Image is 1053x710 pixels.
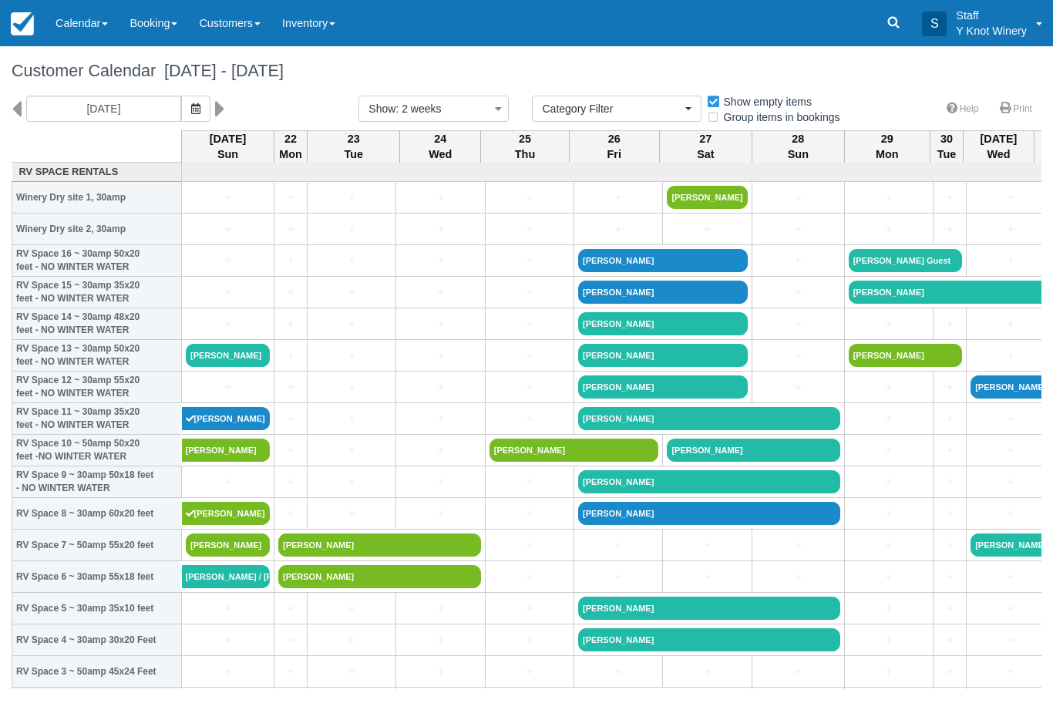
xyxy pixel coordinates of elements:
a: + [489,348,570,364]
a: + [186,221,270,237]
a: + [578,537,658,554]
a: + [849,442,929,459]
a: [PERSON_NAME] [186,344,270,367]
a: [PERSON_NAME] [667,439,839,462]
a: + [937,411,962,427]
a: [PERSON_NAME] [182,407,271,430]
th: RV Space 13 ~ 30amp 50x20 feet - NO WINTER WATER [12,340,182,372]
a: Help [937,98,988,120]
a: + [186,316,270,332]
a: + [489,632,570,648]
a: + [311,664,392,680]
a: + [849,632,929,648]
a: + [186,601,270,617]
th: RV Space 16 ~ 30amp 50x20 feet - NO WINTER WATER [12,245,182,277]
a: + [971,348,1051,364]
a: + [311,474,392,490]
a: + [971,506,1051,522]
a: + [278,190,303,206]
a: + [971,411,1051,427]
h1: Customer Calendar [12,62,1041,80]
th: RV Space 8 ~ 30amp 60x20 feet [12,498,182,530]
th: 29 Mon [844,130,930,163]
a: + [937,569,962,585]
a: + [578,664,658,680]
a: + [578,221,658,237]
a: [PERSON_NAME] [578,502,840,525]
a: + [311,190,392,206]
a: + [400,221,480,237]
a: + [489,316,570,332]
a: + [489,284,570,301]
a: + [311,506,392,522]
p: Staff [956,8,1027,23]
a: + [400,474,480,490]
a: + [971,632,1051,648]
a: + [311,221,392,237]
a: + [278,316,303,332]
a: + [667,221,747,237]
th: [DATE] Wed [964,130,1034,163]
a: [PERSON_NAME] [578,312,748,335]
a: + [971,221,1051,237]
a: + [400,253,480,269]
a: [PERSON_NAME] [186,533,270,557]
a: + [756,284,840,301]
a: + [937,506,962,522]
a: [PERSON_NAME] [578,344,748,367]
a: + [937,537,962,554]
a: + [667,569,747,585]
a: + [756,316,840,332]
a: + [400,190,480,206]
a: + [278,379,303,395]
a: + [937,474,962,490]
a: + [400,632,480,648]
a: + [278,664,303,680]
button: Show: 2 weeks [358,96,509,122]
a: + [278,221,303,237]
a: [PERSON_NAME] [578,470,840,493]
th: 26 Fri [569,130,659,163]
span: Category Filter [542,101,681,116]
a: + [937,379,962,395]
a: + [311,253,392,269]
a: + [489,506,570,522]
a: + [489,601,570,617]
a: [PERSON_NAME] [667,186,747,209]
a: + [971,253,1051,269]
a: + [849,506,929,522]
a: + [937,442,962,459]
th: RV Space 15 ~ 30amp 35x20 feet - NO WINTER WATER [12,277,182,308]
a: [PERSON_NAME] [578,375,748,399]
a: + [278,253,303,269]
a: + [400,348,480,364]
a: + [311,316,392,332]
th: RV Space 7 ~ 50amp 55x20 feet [12,530,182,561]
a: [PERSON_NAME] [489,439,659,462]
th: 28 Sun [752,130,844,163]
a: + [489,664,570,680]
a: + [667,537,747,554]
th: 25 Thu [481,130,569,163]
a: + [278,348,303,364]
a: + [937,664,962,680]
a: [PERSON_NAME] [578,407,840,430]
th: 27 Sat [659,130,752,163]
p: Y Knot Winery [956,23,1027,39]
th: Winery Dry site 2, 30amp [12,214,182,245]
a: + [756,253,840,269]
th: RV Space 10 ~ 50amp 50x20 feet -NO WINTER WATER [12,435,182,466]
a: + [849,601,929,617]
a: + [937,632,962,648]
a: + [489,537,570,554]
a: + [311,379,392,395]
a: + [186,253,270,269]
a: + [756,221,840,237]
a: [PERSON_NAME] Guest [849,249,962,272]
span: Show [368,103,395,115]
a: + [849,474,929,490]
th: 22 Mon [274,130,308,163]
a: [PERSON_NAME] [578,281,748,304]
a: + [400,601,480,617]
a: + [756,664,840,680]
